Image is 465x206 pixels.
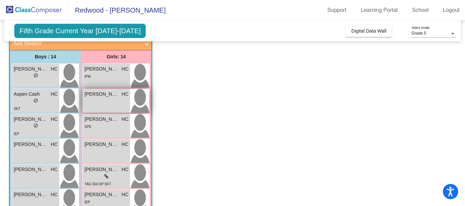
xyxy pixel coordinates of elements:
a: Logout [437,5,465,16]
mat-panel-title: Add Student [13,39,140,47]
a: School [406,5,434,16]
span: HC [122,141,128,148]
span: Grade 5 [412,31,426,36]
span: do_not_disturb_alt [33,73,38,78]
span: SKT [14,107,20,111]
mat-expansion-panel-header: Add Student [10,36,151,50]
span: [PERSON_NAME] [84,91,118,98]
div: Girls: 14 [81,50,151,63]
span: [PERSON_NAME] [14,65,48,73]
span: [PERSON_NAME] [14,141,48,148]
span: [PERSON_NAME] [84,141,118,148]
span: TAG 504 DP SKT [84,182,111,186]
span: HC [51,141,58,148]
span: HC [122,65,128,73]
span: [PERSON_NAME] [84,166,118,173]
span: HC [51,166,58,173]
span: do_not_disturb_alt [33,98,38,103]
span: [PERSON_NAME] [84,116,118,123]
span: IEP [84,200,90,204]
span: HC [122,191,128,198]
span: HC [51,116,58,123]
span: HC [51,191,58,198]
span: Fifth Grade Current Year [DATE]-[DATE] [14,24,146,38]
span: HC [51,91,58,98]
span: [PERSON_NAME] [14,116,48,123]
span: Aspen Cash [14,91,48,98]
span: Digital Data Wall [351,28,386,34]
span: [PERSON_NAME] [84,191,118,198]
div: Boys : 14 [10,50,81,63]
span: HC [122,91,128,98]
button: Digital Data Wall [346,25,392,37]
span: [PERSON_NAME] [14,191,48,198]
span: Redwood - [PERSON_NAME] [68,5,166,16]
span: [PERSON_NAME] [14,166,48,173]
span: HC [122,166,128,173]
a: Learning Portal [355,5,403,16]
span: HC [122,116,128,123]
span: SPE [84,125,91,129]
span: IEP [14,132,19,136]
span: do_not_disturb_alt [33,123,38,128]
a: Support [322,5,352,16]
span: IPM [84,75,91,78]
span: HC [51,65,58,73]
span: [PERSON_NAME] [84,65,118,73]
